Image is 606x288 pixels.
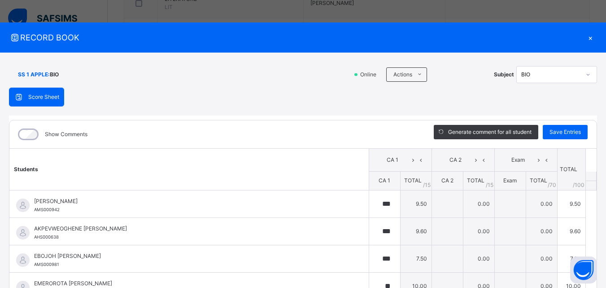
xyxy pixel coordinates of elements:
span: AMS000981 [34,262,59,267]
img: default.svg [16,199,30,212]
td: 0.00 [526,245,557,272]
td: 0.00 [463,217,494,245]
span: / 15 [486,181,493,189]
span: /100 [573,181,584,189]
span: TOTAL [467,177,484,184]
span: Actions [393,71,412,79]
span: TOTAL [530,177,547,184]
td: 9.60 [400,217,432,245]
span: CA 1 [379,177,390,184]
td: 9.60 [557,217,585,245]
span: Generate comment for all student [448,128,532,136]
span: EBOJOH [PERSON_NAME] [34,252,349,260]
span: AMS000942 [34,207,60,212]
td: 9.50 [557,190,585,217]
span: BIO [50,71,59,79]
span: Online [359,71,382,79]
td: 9.50 [400,190,432,217]
span: RECORD BOOK [9,31,584,44]
span: / 15 [423,181,431,189]
td: 0.00 [463,190,494,217]
span: EMEROROTA [PERSON_NAME] [34,279,349,288]
td: 7.50 [400,245,432,272]
span: Score Sheet [28,93,59,101]
span: Save Entries [549,128,581,136]
span: CA 2 [439,156,472,164]
span: TOTAL [404,177,422,184]
span: [PERSON_NAME] [34,197,349,205]
span: Exam [503,177,517,184]
td: 7.50 [557,245,585,272]
td: 0.00 [526,217,557,245]
span: CA 1 [376,156,410,164]
span: Exam [501,156,535,164]
th: TOTAL [557,149,585,191]
button: Open asap [570,257,597,284]
td: 0.00 [526,190,557,217]
span: AKPEVWEOGHENE [PERSON_NAME] [34,225,349,233]
td: 0.00 [463,245,494,272]
span: CA 2 [441,177,453,184]
span: Subject [494,71,514,79]
span: SS 1 APPLE : [18,71,50,79]
img: default.svg [16,253,30,267]
img: default.svg [16,226,30,239]
span: Students [14,166,38,173]
span: AHS000638 [34,235,59,239]
span: / 70 [548,181,556,189]
label: Show Comments [45,130,87,138]
div: × [584,31,597,44]
div: BIO [521,71,580,79]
